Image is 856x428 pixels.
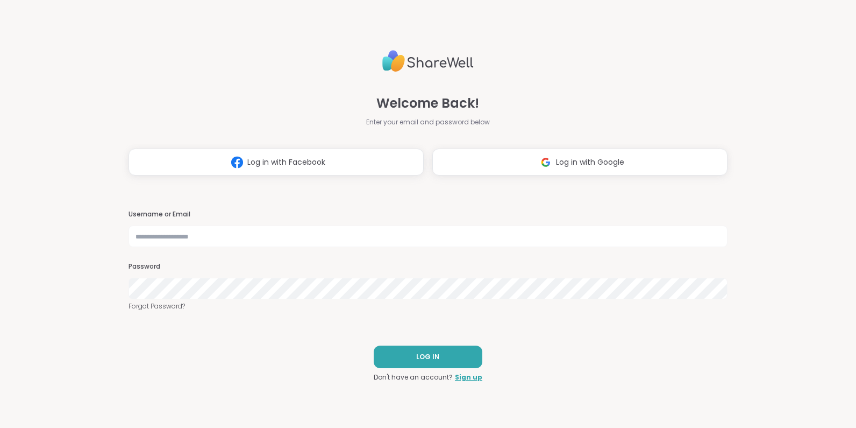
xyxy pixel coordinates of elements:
img: ShareWell Logo [382,46,474,76]
a: Forgot Password? [129,301,727,311]
span: Don't have an account? [374,373,453,382]
button: Log in with Facebook [129,149,424,176]
button: LOG IN [374,346,482,368]
img: ShareWell Logomark [536,152,556,172]
button: Log in with Google [432,149,727,176]
h3: Password [129,262,727,271]
span: LOG IN [416,352,439,362]
a: Sign up [455,373,482,382]
h3: Username or Email [129,210,727,219]
img: ShareWell Logomark [227,152,247,172]
span: Welcome Back! [376,94,479,113]
span: Log in with Google [556,157,624,168]
span: Enter your email and password below [366,117,490,127]
span: Log in with Facebook [247,157,325,168]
